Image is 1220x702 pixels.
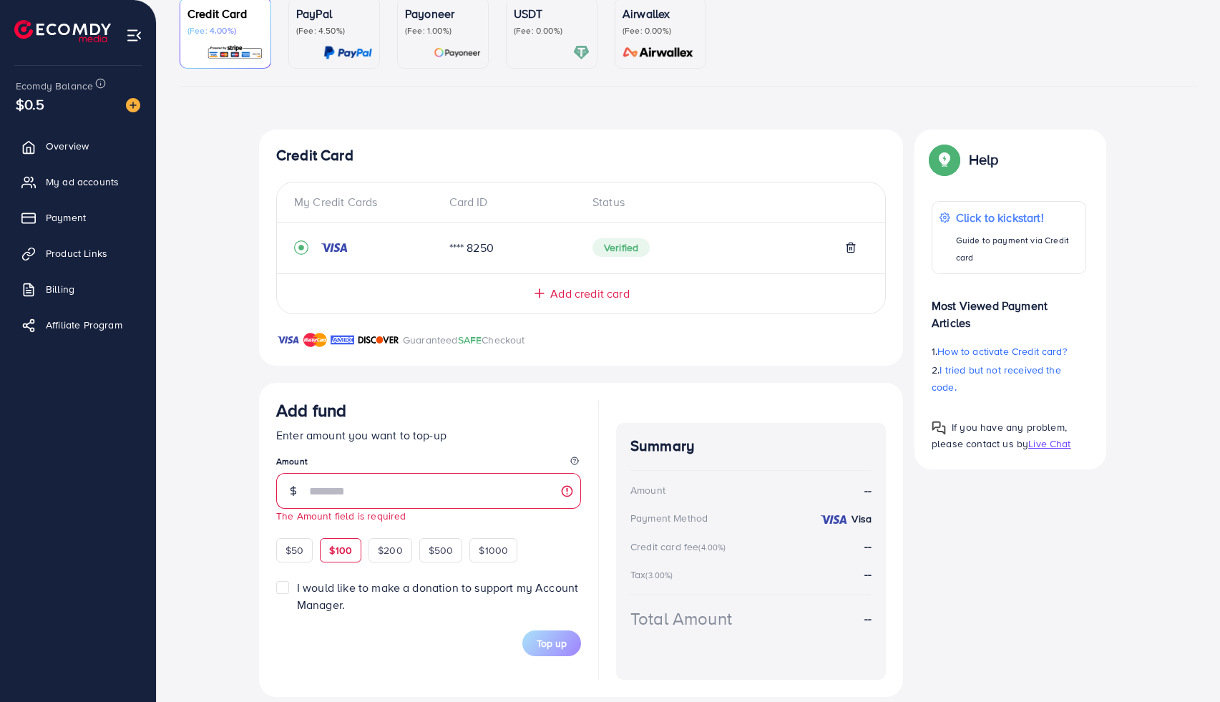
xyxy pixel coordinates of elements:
div: Amount [630,483,665,497]
a: Affiliate Program [11,311,145,339]
span: Overview [46,139,89,153]
span: $100 [329,543,352,557]
img: card [618,44,698,61]
img: card [434,44,481,61]
a: Payment [11,203,145,232]
span: I tried but not received the code. [932,363,1061,394]
p: 2. [932,361,1086,396]
legend: Amount [276,455,581,473]
small: (3.00%) [645,570,673,581]
a: Overview [11,132,145,160]
strong: -- [864,566,872,582]
img: logo [14,20,111,42]
h3: Add fund [276,400,346,421]
a: My ad accounts [11,167,145,196]
img: card [573,44,590,61]
iframe: Chat [1159,638,1209,691]
span: $500 [429,543,454,557]
p: Airwallex [623,5,698,22]
a: Product Links [11,239,145,268]
img: Popup guide [932,421,946,435]
img: Popup guide [932,147,957,172]
div: Card ID [438,194,582,210]
strong: -- [864,482,872,499]
button: Top up [522,630,581,656]
span: Billing [46,282,74,296]
p: USDT [514,5,590,22]
small: The Amount field is required [276,509,406,522]
span: $1000 [479,543,508,557]
img: brand [276,331,300,348]
p: Help [969,151,999,168]
h4: Credit Card [276,147,886,165]
span: Add credit card [550,286,629,302]
p: 1. [932,343,1086,360]
span: Top up [537,636,567,650]
img: credit [819,514,848,525]
span: Product Links [46,246,107,260]
img: credit [320,242,348,253]
p: Payoneer [405,5,481,22]
span: Affiliate Program [46,318,122,332]
p: PayPal [296,5,372,22]
div: Status [581,194,868,210]
div: Credit card fee [630,540,731,554]
img: brand [358,331,399,348]
strong: -- [864,538,872,554]
p: Most Viewed Payment Articles [932,286,1086,331]
p: (Fee: 4.50%) [296,25,372,36]
a: Billing [11,275,145,303]
p: Guaranteed Checkout [403,331,525,348]
h4: Summary [630,437,872,455]
span: Verified [592,238,650,257]
p: (Fee: 4.00%) [187,25,263,36]
img: image [126,98,140,112]
strong: Visa [851,512,872,526]
small: (4.00%) [698,542,726,553]
span: If you have any problem, please contact us by [932,420,1067,451]
span: $50 [286,543,303,557]
span: $200 [378,543,403,557]
span: Live Chat [1028,437,1070,451]
div: Tax [630,567,678,582]
img: menu [126,27,142,44]
img: card [323,44,372,61]
div: Payment Method [630,511,708,525]
p: Credit Card [187,5,263,22]
span: I would like to make a donation to support my Account Manager. [297,580,578,612]
span: How to activate Credit card? [937,344,1066,359]
span: My ad accounts [46,175,119,189]
p: Click to kickstart! [956,209,1078,226]
span: $0.5 [16,94,45,114]
div: Total Amount [630,606,732,631]
div: My Credit Cards [294,194,438,210]
p: (Fee: 1.00%) [405,25,481,36]
img: brand [303,331,327,348]
p: Guide to payment via Credit card [956,232,1078,266]
p: (Fee: 0.00%) [514,25,590,36]
span: Payment [46,210,86,225]
svg: record circle [294,240,308,255]
p: Enter amount you want to top-up [276,426,581,444]
img: card [207,44,263,61]
span: SAFE [458,333,482,347]
strong: -- [864,610,872,627]
p: (Fee: 0.00%) [623,25,698,36]
img: brand [331,331,354,348]
span: Ecomdy Balance [16,79,93,93]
